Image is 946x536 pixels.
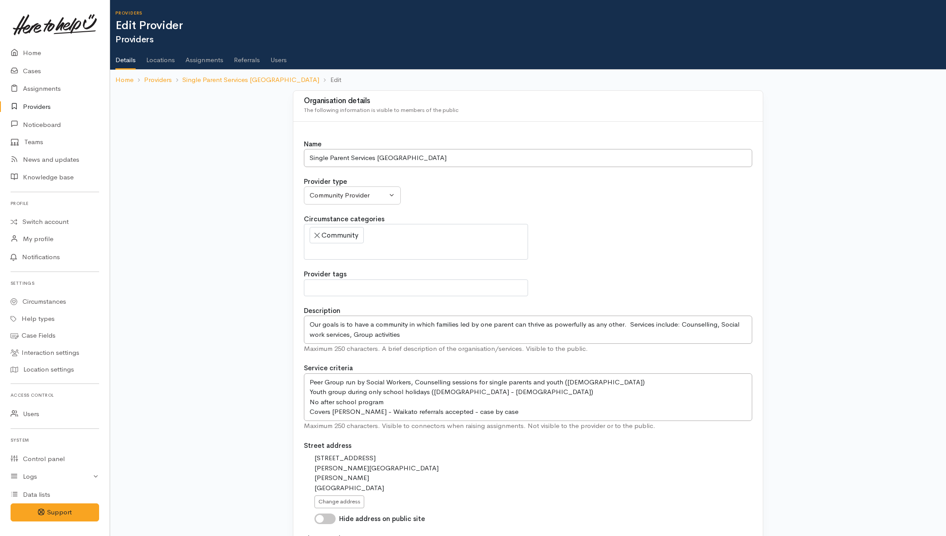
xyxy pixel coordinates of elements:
[304,344,752,354] div: Maximum 250 characters. A brief description of the organisation/services. Visible to the public.
[11,434,99,446] h6: System
[304,269,347,279] label: Provider tags
[314,233,320,238] button: Remove item
[321,230,358,241] span: Community
[115,75,133,85] a: Home
[182,75,319,85] a: Single Parent Services [GEOGRAPHIC_DATA]
[115,19,946,32] h1: Edit Provider
[144,75,172,85] a: Providers
[11,389,99,401] h6: Access control
[185,45,223,69] a: Assignments
[310,227,364,243] li: Community
[304,177,347,187] label: Provider type
[319,75,341,85] li: Edit
[304,306,340,316] label: Description
[304,421,752,431] div: Maximum 250 characters. Visible to connectors when raising assignments. Not visible to the provid...
[270,45,287,69] a: Users
[110,70,946,90] nav: breadcrumb
[234,45,260,69] a: Referrals
[304,139,321,149] label: Name
[115,11,946,15] h6: Providers
[115,45,136,70] a: Details
[310,283,315,293] textarea: Search
[304,97,752,105] h3: Organisation details
[11,197,99,209] h6: Profile
[11,277,99,289] h6: Settings
[304,373,752,421] textarea: Peer Group run by Social Workers, Counselling sessions for single parents and youth ([DEMOGRAPHIC...
[115,35,946,45] h2: Providers
[310,246,315,257] textarea: Search
[304,441,351,451] label: Street address
[310,190,387,201] div: Community Provider
[339,514,425,524] label: Hide address on public site
[304,363,353,373] label: Service criteria
[304,214,384,224] label: Circumstance categories
[314,495,364,508] button: Change address
[304,106,458,114] span: The following information is visible to members of the public
[146,45,175,69] a: Locations
[11,503,99,521] button: Support
[304,316,752,344] textarea: Our goals is to have a community in which families led by one parent can thrive as powerfully as ...
[304,186,401,205] button: Community Provider
[314,453,752,493] div: [STREET_ADDRESS] [PERSON_NAME][GEOGRAPHIC_DATA] [PERSON_NAME] [GEOGRAPHIC_DATA]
